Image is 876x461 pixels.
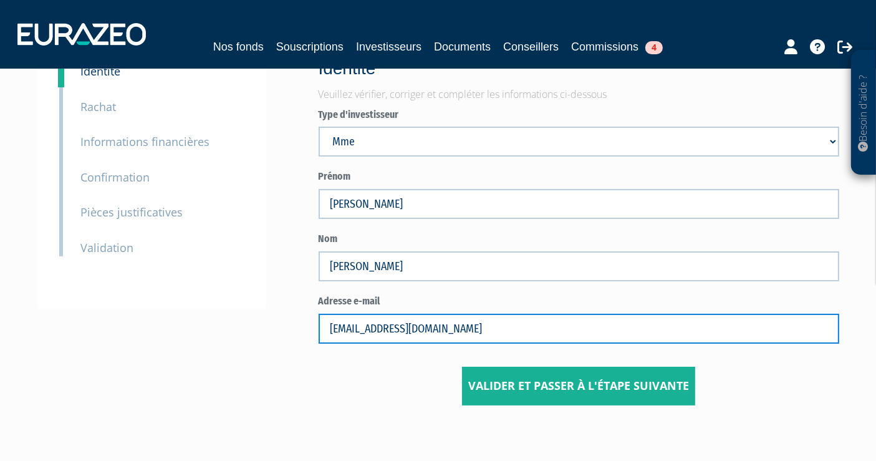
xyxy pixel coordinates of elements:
[81,64,121,79] small: Identité
[81,134,210,149] small: Informations financières
[319,294,839,309] label: Adresse e-mail
[319,170,839,184] label: Prénom
[857,57,871,169] p: Besoin d'aide ?
[319,232,839,246] label: Nom
[434,38,491,56] a: Documents
[462,367,695,405] input: Valider et passer à l'étape suivante
[319,108,839,122] label: Type d'investisseur
[356,38,421,56] a: Investisseurs
[81,205,183,220] small: Pièces justificatives
[81,170,150,185] small: Confirmation
[276,38,344,56] a: Souscriptions
[81,240,134,255] small: Validation
[645,41,663,54] span: 4
[213,38,264,56] a: Nos fonds
[81,99,117,114] small: Rachat
[17,23,146,46] img: 1732889491-logotype_eurazeo_blanc_rvb.png
[503,38,559,56] a: Conseillers
[319,87,839,102] p: Veuillez vérifier, corriger et compléter les informations ci-dessous
[58,62,64,87] a: 1
[571,38,663,56] a: Commissions4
